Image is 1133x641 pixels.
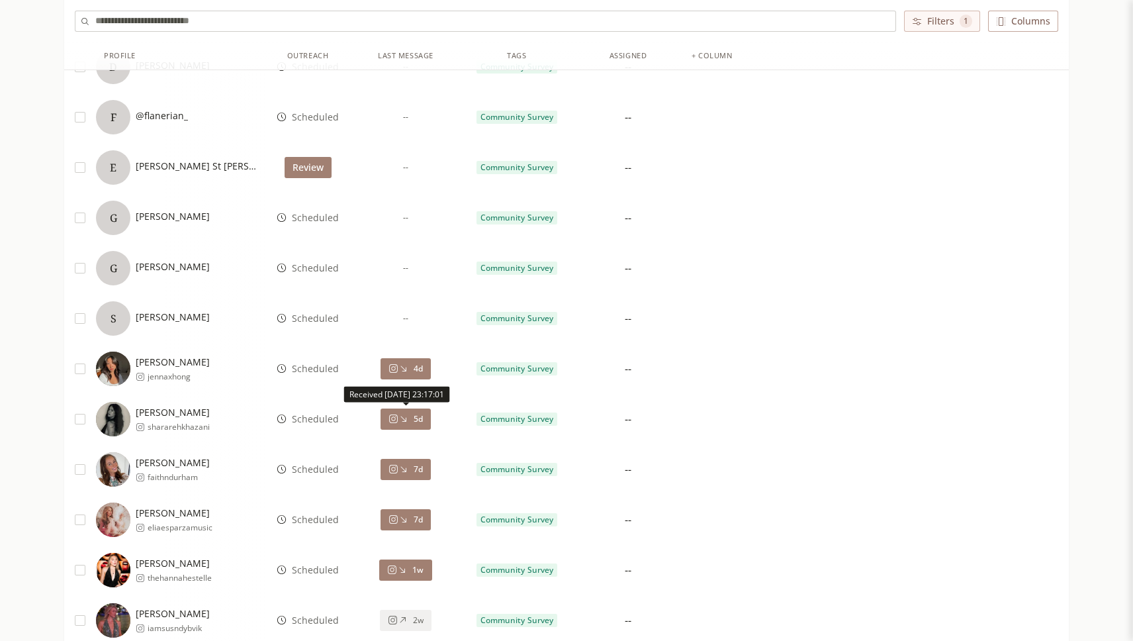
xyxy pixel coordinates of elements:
[96,251,130,285] div: G
[480,515,553,525] span: Community Survey
[96,352,130,386] img: https://lookalike-images.influencerlist.ai/profiles/f1aff01d-9ddc-4343-9a98-a05766fb7579.jpg
[414,464,423,475] span: 7d
[136,456,210,469] span: [PERSON_NAME]
[625,109,631,125] div: --
[292,614,339,627] span: Scheduled
[292,413,339,426] span: Scheduled
[625,462,631,477] div: --
[136,557,212,570] span: [PERSON_NAME]
[625,260,631,276] div: --
[414,515,423,525] span: 7d
[403,112,408,123] span: --
[96,100,130,134] div: F
[381,409,431,430] button: 5d
[292,564,339,577] span: Scheduled
[625,512,631,528] div: --
[136,607,210,620] span: [PERSON_NAME]
[292,463,339,476] span: Scheduled
[403,213,408,223] span: --
[136,109,188,123] span: @flanerian_
[414,364,423,374] span: 4d
[148,623,210,634] span: iamsusndybvik
[287,50,328,62] div: Outreach
[480,213,553,223] span: Community Survey
[292,362,339,375] span: Scheduled
[349,389,445,400] p: Received [DATE] 23:17:01
[412,565,424,575] span: 1w
[480,615,553,626] span: Community Survey
[285,157,332,178] button: Review
[136,406,210,419] span: [PERSON_NAME]
[96,503,130,537] img: https://lookalike-images.influencerlist.ai/profiles/2a58a723-3f22-47d7-9a90-ee1d73f104fc.jpg
[292,513,339,526] span: Scheduled
[480,313,553,324] span: Community Survey
[378,50,433,62] div: Last Message
[625,562,631,578] div: --
[692,50,732,62] div: + column
[104,50,136,62] div: Profile
[379,560,431,581] button: 1w
[403,162,408,173] span: --
[403,313,408,324] span: --
[136,356,210,369] span: [PERSON_NAME]
[904,11,980,32] button: Filters 1
[988,11,1058,32] button: Columns
[480,263,553,273] span: Community Survey
[610,50,647,62] div: Assigned
[148,422,210,432] span: shararehkhazani
[148,371,210,382] span: jennaxhong
[625,160,631,175] div: --
[292,262,339,275] span: Scheduled
[413,615,424,626] span: 2w
[480,112,553,123] span: Community Survey
[292,211,339,224] span: Scheduled
[381,459,431,480] button: 7d
[96,553,130,587] img: https://lookalike-images.influencerlist.ai/profiles/7823dc58-4277-4e5d-b0df-3ba3760dd2e2.jpg
[96,452,130,487] img: https://lookalike-images.influencerlist.ai/profiles/73b7f26f-e6c8-4bb8-878d-0080f42e0f7b.jpg
[292,111,339,124] span: Scheduled
[960,15,972,28] span: 1
[480,414,553,424] span: Community Survey
[480,364,553,374] span: Community Survey
[380,610,431,631] button: 2w
[96,201,130,235] div: G
[96,603,130,638] img: https://lookalike-images.influencerlist.ai/profiles/5cabd3ef-f736-47c0-b8fb-6dc1c8928364.jpg
[292,312,339,325] span: Scheduled
[480,464,553,475] span: Community Survey
[136,311,210,324] span: [PERSON_NAME]
[96,301,130,336] div: S
[507,50,526,62] div: Tags
[625,613,631,628] div: --
[625,210,631,226] div: --
[148,522,212,533] span: eliaesparzamusic
[136,160,260,173] span: [PERSON_NAME] St [PERSON_NAME]
[480,565,553,575] span: Community Survey
[136,210,210,223] span: [PERSON_NAME]
[403,263,408,273] span: --
[625,411,631,427] div: --
[381,509,431,530] button: 7d
[96,402,130,436] img: https://lookalike-images.influencerlist.ai/profiles/70c66efd-af9f-47ba-bf46-cc599d162cd7.jpg
[480,162,553,173] span: Community Survey
[136,260,210,273] span: [PERSON_NAME]
[625,361,631,377] div: --
[381,358,431,379] button: 4d
[625,311,631,326] div: --
[96,150,130,185] div: E
[148,472,210,483] span: faithndurham
[136,507,212,520] span: [PERSON_NAME]
[414,414,423,424] span: 5d
[148,573,212,583] span: thehannahestelle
